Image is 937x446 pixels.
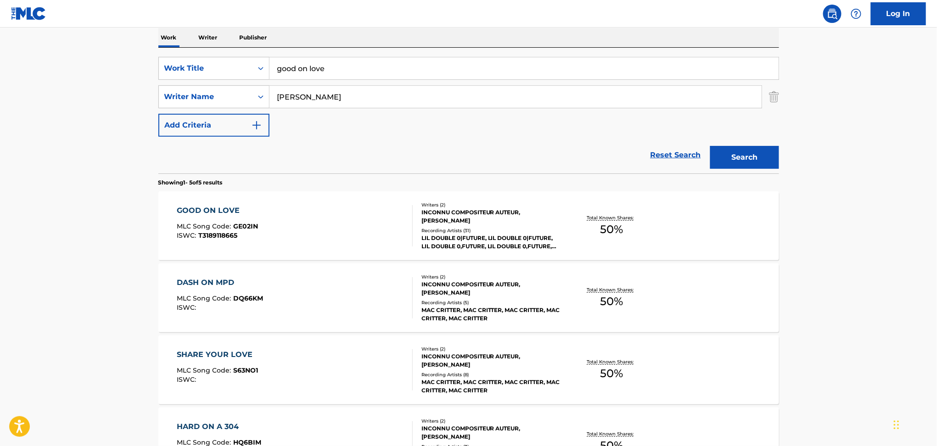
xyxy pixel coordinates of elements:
[196,28,220,47] p: Writer
[600,365,623,382] span: 50 %
[177,222,233,230] span: MLC Song Code :
[177,349,258,360] div: SHARE YOUR LOVE
[421,352,560,369] div: INCONNU COMPOSITEUR AUTEUR, [PERSON_NAME]
[233,366,258,374] span: S63NO1
[421,424,560,441] div: INCONNU COMPOSITEUR AUTEUR, [PERSON_NAME]
[421,299,560,306] div: Recording Artists ( 5 )
[600,293,623,310] span: 50 %
[769,85,779,108] img: Delete Criterion
[587,286,636,293] p: Total Known Shares:
[177,294,233,302] span: MLC Song Code :
[158,191,779,260] a: GOOD ON LOVEMLC Song Code:GE02INISWC:T3189118665Writers (2)INCONNU COMPOSITEUR AUTEUR, [PERSON_NA...
[164,63,247,74] div: Work Title
[847,5,865,23] div: Help
[158,28,180,47] p: Work
[233,294,263,302] span: DQ66KM
[587,358,636,365] p: Total Known Shares:
[587,214,636,221] p: Total Known Shares:
[421,378,560,395] div: MAC CRITTER, MAC CRITTER, MAC CRITTER, MAC CRITTER, MAC CRITTER
[158,263,779,332] a: DASH ON MPDMLC Song Code:DQ66KMISWC:Writers (2)INCONNU COMPOSITEUR AUTEUR, [PERSON_NAME]Recording...
[11,7,46,20] img: MLC Logo
[421,227,560,234] div: Recording Artists ( 31 )
[421,306,560,323] div: MAC CRITTER, MAC CRITTER, MAC CRITTER, MAC CRITTER, MAC CRITTER
[237,28,270,47] p: Publisher
[587,430,636,437] p: Total Known Shares:
[421,418,560,424] div: Writers ( 2 )
[421,234,560,251] div: LIL DOUBLE 0|FUTURE, LIL DOUBLE 0|FUTURE, LIL DOUBLE 0,FUTURE, LIL DOUBLE 0,FUTURE, LIL DOUBLE 0
[251,120,262,131] img: 9d2ae6d4665cec9f34b9.svg
[198,231,237,240] span: T3189118665
[177,421,261,432] div: HARD ON A 304
[177,277,263,288] div: DASH ON MPD
[158,178,223,187] p: Showing 1 - 5 of 5 results
[421,273,560,280] div: Writers ( 2 )
[823,5,842,23] a: Public Search
[421,208,560,225] div: INCONNU COMPOSITEUR AUTEUR, [PERSON_NAME]
[710,146,779,169] button: Search
[164,91,247,102] div: Writer Name
[233,222,258,230] span: GE02IN
[177,231,198,240] span: ISWC :
[894,411,899,439] div: Drag
[891,402,937,446] iframe: Chat Widget
[177,205,258,216] div: GOOD ON LOVE
[158,335,779,404] a: SHARE YOUR LOVEMLC Song Code:S63NO1ISWC:Writers (2)INCONNU COMPOSITEUR AUTEUR, [PERSON_NAME]Recor...
[158,57,779,173] form: Search Form
[871,2,926,25] a: Log In
[646,145,706,165] a: Reset Search
[421,371,560,378] div: Recording Artists ( 8 )
[827,8,838,19] img: search
[177,303,198,312] span: ISWC :
[600,221,623,238] span: 50 %
[421,201,560,208] div: Writers ( 2 )
[177,375,198,384] span: ISWC :
[158,114,269,137] button: Add Criteria
[421,346,560,352] div: Writers ( 2 )
[177,366,233,374] span: MLC Song Code :
[421,280,560,297] div: INCONNU COMPOSITEUR AUTEUR, [PERSON_NAME]
[851,8,862,19] img: help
